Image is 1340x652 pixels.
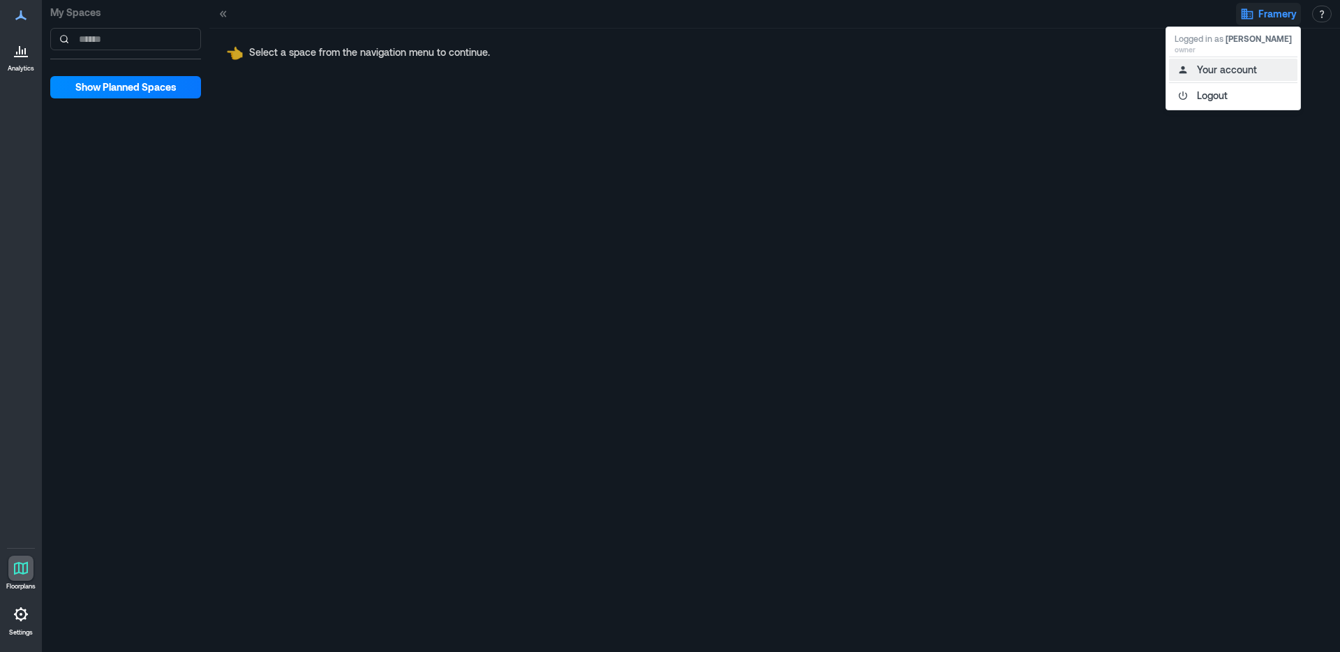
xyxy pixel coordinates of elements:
[2,551,40,595] a: Floorplans
[1175,44,1292,55] p: owner
[249,45,490,59] p: Select a space from the navigation menu to continue.
[226,44,244,61] span: pointing left
[1258,7,1297,21] span: Framery
[4,598,38,641] a: Settings
[50,76,201,98] button: Show Planned Spaces
[9,628,33,637] p: Settings
[50,6,201,20] p: My Spaces
[75,80,177,94] span: Show Planned Spaces
[1226,34,1292,43] span: [PERSON_NAME]
[8,64,34,73] p: Analytics
[6,582,36,591] p: Floorplans
[3,34,38,77] a: Analytics
[1236,3,1301,25] button: Framery
[1175,33,1292,44] p: Logged in as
